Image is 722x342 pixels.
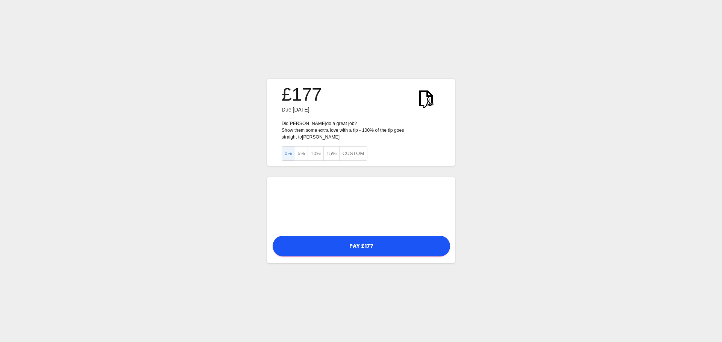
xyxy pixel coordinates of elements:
[282,146,295,161] button: 0%
[308,146,324,161] button: 10%
[412,84,440,113] img: KWtEnYElUAjQEnRfPUW9W5ea6t5aBiGYRiGYRiGYRg1o9H4B2ScLFicwGxqAAAAAElFTkSuQmCC
[282,84,322,105] h3: £177
[295,146,308,161] button: 5%
[323,146,340,161] button: 15%
[282,107,309,113] span: Due [DATE]
[339,146,367,161] button: Custom
[282,120,440,140] p: Did [PERSON_NAME] do a great job? Show them some extra love with a tip - 100% of the tip goes str...
[271,181,451,231] iframe: Secure payment input frame
[273,236,450,256] button: Pay £177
